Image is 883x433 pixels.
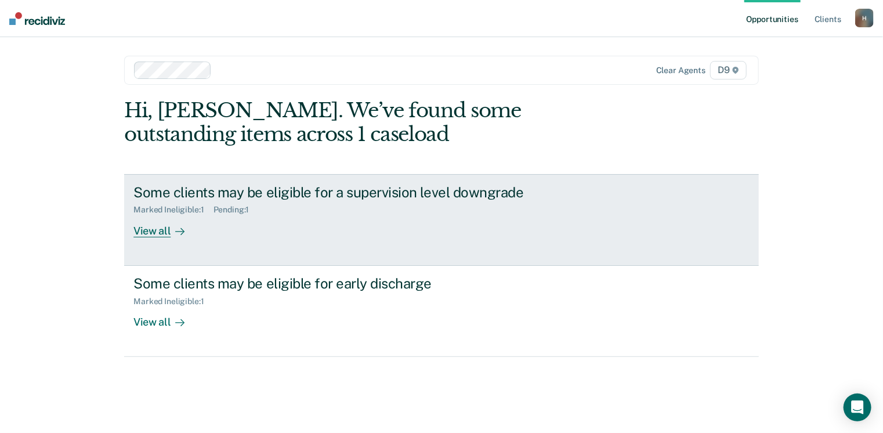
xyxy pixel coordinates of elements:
[133,215,198,237] div: View all
[656,66,705,75] div: Clear agents
[133,184,541,201] div: Some clients may be eligible for a supervision level downgrade
[213,205,259,215] div: Pending : 1
[133,205,213,215] div: Marked Ineligible : 1
[133,306,198,329] div: View all
[124,174,759,266] a: Some clients may be eligible for a supervision level downgradeMarked Ineligible:1Pending:1View all
[710,61,747,80] span: D9
[124,266,759,357] a: Some clients may be eligible for early dischargeMarked Ineligible:1View all
[844,394,871,421] div: Open Intercom Messenger
[9,12,65,25] img: Recidiviz
[855,9,874,27] button: H
[124,99,632,146] div: Hi, [PERSON_NAME]. We’ve found some outstanding items across 1 caseload
[133,297,213,306] div: Marked Ineligible : 1
[133,275,541,292] div: Some clients may be eligible for early discharge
